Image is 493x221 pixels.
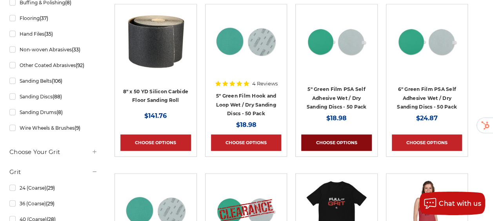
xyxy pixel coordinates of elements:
[76,62,84,68] span: (92)
[53,94,62,100] span: (88)
[9,43,98,56] a: Non-woven Abrasives
[72,47,80,53] span: (33)
[120,10,191,80] a: Silicon Carbide 8" x 50 YD Floor Sanding Roll
[9,11,98,25] a: Flooring
[215,10,277,72] img: Side-by-side 5-inch green film hook and loop sanding disc p60 grit and loop back
[9,90,98,103] a: Sanding Discs
[124,10,187,72] img: Silicon Carbide 8" x 50 YD Floor Sanding Roll
[9,105,98,119] a: Sanding Drums
[307,86,367,110] a: 5" Green Film PSA Self Adhesive Wet / Dry Sanding Discs - 50 Pack
[40,15,48,21] span: (37)
[9,27,98,41] a: Hand Files
[9,181,98,195] a: 24 (Coarse)
[123,89,189,103] a: 8" x 50 YD Silicon Carbide Floor Sanding Roll
[301,10,372,80] a: 5-inch 80-grit durable green film PSA disc for grinding and paint removal on coated surfaces
[416,114,438,122] span: $24.87
[396,10,458,72] img: 6-inch 600-grit green film PSA disc with green polyester film backing for metal grinding and bare...
[326,114,347,122] span: $18.98
[216,93,277,116] a: 5" Green Film Hook and Loop Wet / Dry Sanding Discs - 50 Pack
[392,134,462,151] a: Choose Options
[252,81,277,86] span: 4 Reviews
[392,10,462,80] a: 6-inch 600-grit green film PSA disc with green polyester film backing for metal grinding and bare...
[9,121,98,135] a: Wire Wheels & Brushes
[46,185,55,191] span: (29)
[301,134,372,151] a: Choose Options
[236,121,256,129] span: $18.98
[75,125,80,131] span: (9)
[120,134,191,151] a: Choose Options
[211,10,282,80] a: Side-by-side 5-inch green film hook and loop sanding disc p60 grit and loop back
[144,112,167,120] span: $141.76
[46,201,55,207] span: (29)
[305,10,368,72] img: 5-inch 80-grit durable green film PSA disc for grinding and paint removal on coated surfaces
[397,86,457,110] a: 6" Green Film PSA Self Adhesive Wet / Dry Sanding Discs - 50 Pack
[211,134,282,151] a: Choose Options
[439,200,481,207] span: Chat with us
[9,58,98,72] a: Other Coated Abrasives
[44,31,53,37] span: (35)
[419,192,485,215] button: Chat with us
[52,78,62,84] span: (106)
[9,147,98,157] h5: Choose Your Grit
[9,197,98,210] a: 36 (Coarse)
[9,74,98,88] a: Sanding Belts
[9,167,98,177] h5: Grit
[56,109,63,115] span: (8)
